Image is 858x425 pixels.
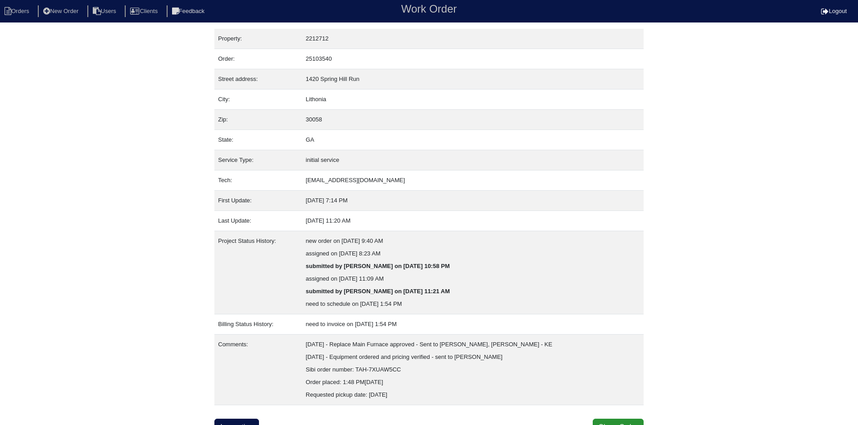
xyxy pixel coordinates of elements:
[214,231,302,314] td: Project Status History:
[167,5,212,18] li: Feedback
[821,8,847,14] a: Logout
[306,247,640,260] div: assigned on [DATE] 8:23 AM
[38,8,86,14] a: New Order
[38,5,86,18] li: New Order
[214,314,302,335] td: Billing Status History:
[214,130,302,150] td: State:
[87,8,123,14] a: Users
[302,211,644,231] td: [DATE] 11:20 AM
[214,150,302,170] td: Service Type:
[306,285,640,298] div: submitted by [PERSON_NAME] on [DATE] 11:21 AM
[306,235,640,247] div: new order on [DATE] 9:40 AM
[302,150,644,170] td: initial service
[306,273,640,285] div: assigned on [DATE] 11:09 AM
[214,170,302,191] td: Tech:
[302,89,644,110] td: Lithonia
[302,191,644,211] td: [DATE] 7:14 PM
[87,5,123,18] li: Users
[214,69,302,89] td: Street address:
[302,130,644,150] td: GA
[302,49,644,69] td: 25103540
[302,110,644,130] td: 30058
[214,335,302,405] td: Comments:
[125,5,165,18] li: Clients
[214,191,302,211] td: First Update:
[125,8,165,14] a: Clients
[306,298,640,310] div: need to schedule on [DATE] 1:54 PM
[306,260,640,273] div: submitted by [PERSON_NAME] on [DATE] 10:58 PM
[214,211,302,231] td: Last Update:
[302,69,644,89] td: 1420 Spring Hill Run
[302,335,644,405] td: [DATE] - Replace Main Furnace approved - Sent to [PERSON_NAME], [PERSON_NAME] - KE [DATE] - Equip...
[214,110,302,130] td: Zip:
[214,49,302,69] td: Order:
[302,29,644,49] td: 2212712
[306,318,640,331] div: need to invoice on [DATE] 1:54 PM
[214,89,302,110] td: City:
[214,29,302,49] td: Property:
[302,170,644,191] td: [EMAIL_ADDRESS][DOMAIN_NAME]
